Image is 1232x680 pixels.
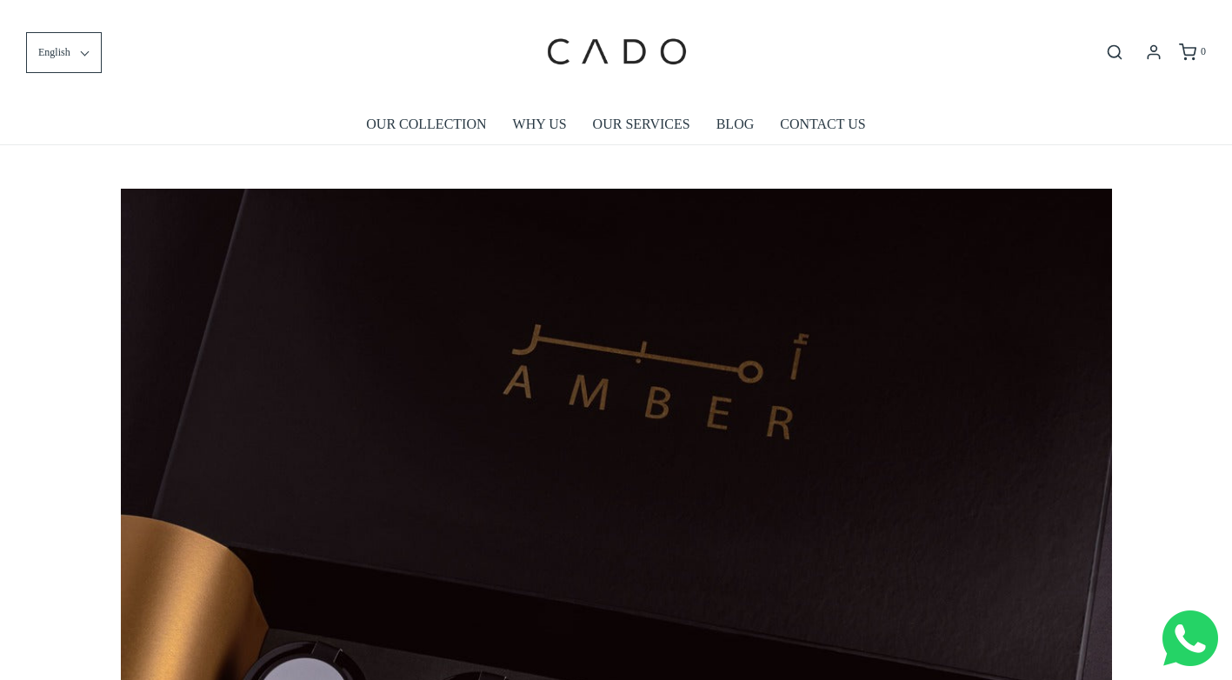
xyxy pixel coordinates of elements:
span: 0 [1201,45,1206,57]
a: WHY US [513,104,567,144]
img: Whatsapp [1162,610,1218,666]
a: 0 [1177,43,1206,61]
button: Open search bar [1099,43,1130,62]
a: OUR COLLECTION [366,104,486,144]
span: English [38,44,70,61]
img: cadogifting [542,13,689,91]
a: CONTACT US [780,104,865,144]
button: English [26,32,102,73]
a: BLOG [716,104,755,144]
a: OUR SERVICES [593,104,690,144]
